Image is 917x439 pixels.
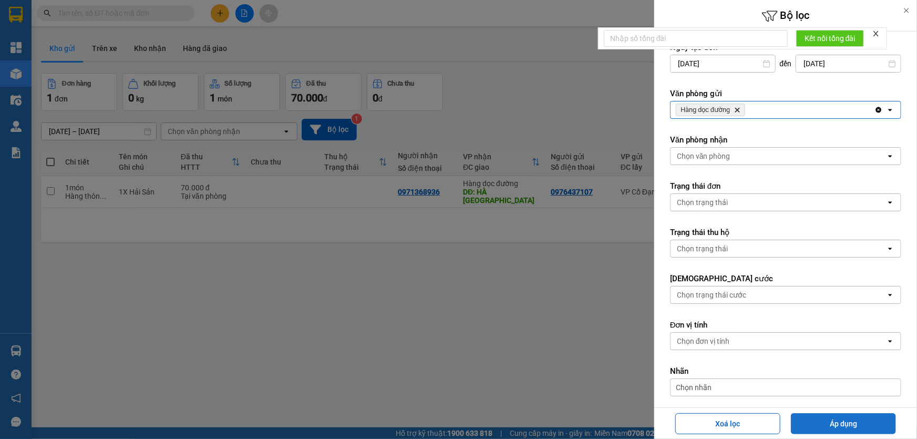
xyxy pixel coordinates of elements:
[670,366,901,376] label: Nhãn
[886,244,894,253] svg: open
[675,413,780,434] button: Xoá lọc
[670,273,901,284] label: [DEMOGRAPHIC_DATA] cước
[805,33,856,44] span: Kết nối tổng đài
[886,152,894,160] svg: open
[886,291,894,299] svg: open
[677,197,728,208] div: Chọn trạng thái
[676,104,745,116] span: Hàng dọc đường, close by backspace
[874,106,883,114] svg: Clear all
[796,30,864,47] button: Kết nối tổng đài
[886,198,894,207] svg: open
[676,382,712,393] span: Chọn nhãn
[747,105,748,115] input: Selected Hàng dọc đường.
[654,8,917,24] h6: Bộ lọc
[780,58,792,69] span: đến
[670,181,901,191] label: Trạng thái đơn
[677,290,746,300] div: Chọn trạng thái cước
[886,106,894,114] svg: open
[677,243,728,254] div: Chọn trạng thái
[670,320,901,330] label: Đơn vị tính
[677,336,730,346] div: Chọn đơn vị tính
[671,55,775,72] input: Select a date.
[677,151,730,161] div: Chọn văn phòng
[796,55,901,72] input: Select a date.
[872,30,880,37] span: close
[670,88,901,99] label: Văn phòng gửi
[734,107,740,113] svg: Delete
[670,227,901,238] label: Trạng thái thu hộ
[791,413,896,434] button: Áp dụng
[670,135,901,145] label: Văn phòng nhận
[681,106,730,114] span: Hàng dọc đường
[886,337,894,345] svg: open
[604,30,788,47] input: Nhập số tổng đài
